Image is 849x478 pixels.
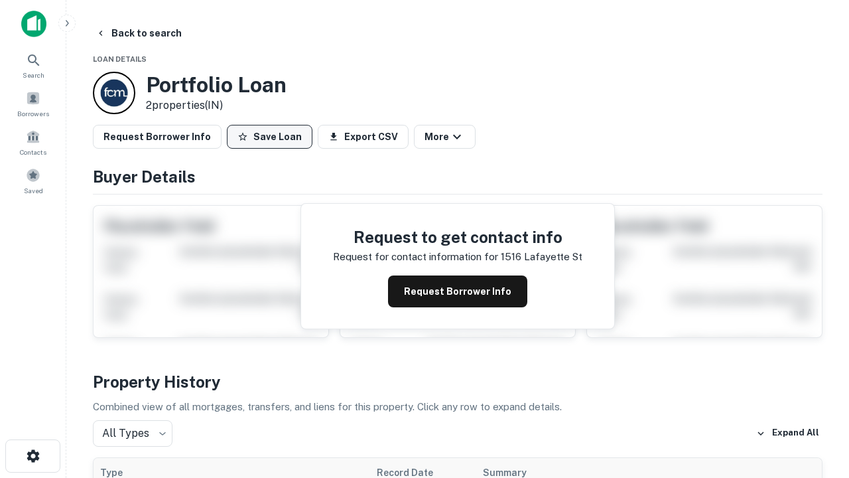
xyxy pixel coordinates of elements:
span: Borrowers [17,108,49,119]
button: Back to search [90,21,187,45]
a: Saved [4,163,62,199]
p: 2 properties (IN) [146,98,287,114]
button: Export CSV [318,125,409,149]
button: Request Borrower Info [93,125,222,149]
span: Contacts [20,147,46,157]
span: Loan Details [93,55,147,63]
p: 1516 lafayette st [501,249,582,265]
button: Save Loan [227,125,312,149]
img: capitalize-icon.png [21,11,46,37]
span: Search [23,70,44,80]
div: All Types [93,420,172,447]
h4: Property History [93,370,822,394]
span: Saved [24,185,43,196]
a: Contacts [4,124,62,160]
button: Expand All [753,424,822,443]
h3: Portfolio Loan [146,72,287,98]
p: Request for contact information for [333,249,498,265]
button: More [414,125,476,149]
a: Borrowers [4,86,62,121]
iframe: Chat Widget [783,372,849,436]
h4: Buyer Details [93,165,822,189]
a: Search [4,47,62,83]
p: Combined view of all mortgages, transfers, and liens for this property. Click any row to expand d... [93,399,822,415]
button: Request Borrower Info [388,276,527,307]
h4: Request to get contact info [333,225,582,249]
